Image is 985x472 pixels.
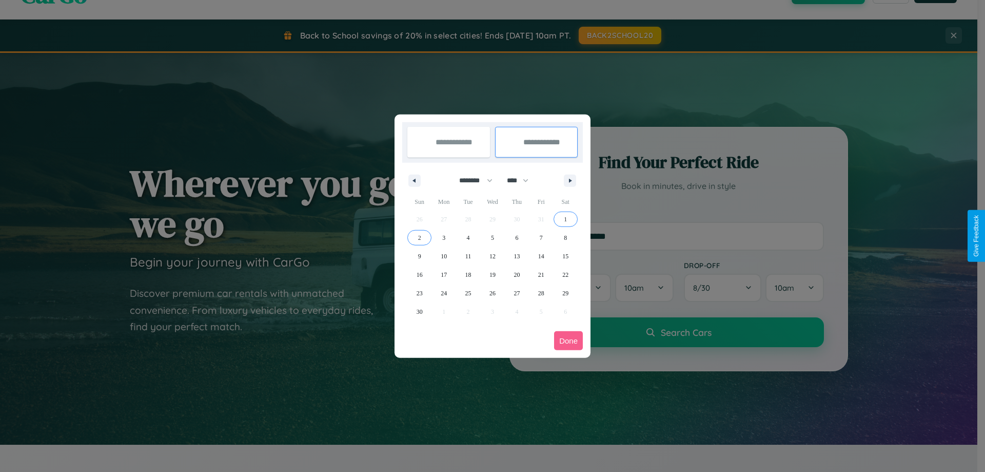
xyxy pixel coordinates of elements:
[407,229,431,247] button: 2
[431,229,456,247] button: 3
[554,194,578,210] span: Sat
[441,266,447,284] span: 17
[491,229,494,247] span: 5
[505,247,529,266] button: 13
[417,266,423,284] span: 16
[515,229,518,247] span: 6
[407,247,431,266] button: 9
[489,266,496,284] span: 19
[456,266,480,284] button: 18
[418,247,421,266] span: 9
[456,194,480,210] span: Tue
[456,229,480,247] button: 4
[407,266,431,284] button: 16
[467,229,470,247] span: 4
[564,229,567,247] span: 8
[562,266,568,284] span: 22
[417,303,423,321] span: 30
[564,210,567,229] span: 1
[480,266,504,284] button: 19
[529,194,553,210] span: Fri
[489,247,496,266] span: 12
[554,284,578,303] button: 29
[514,247,520,266] span: 13
[514,284,520,303] span: 27
[431,247,456,266] button: 10
[505,284,529,303] button: 27
[480,247,504,266] button: 12
[554,331,583,350] button: Done
[407,284,431,303] button: 23
[505,194,529,210] span: Thu
[554,266,578,284] button: 22
[465,247,471,266] span: 11
[505,266,529,284] button: 20
[418,229,421,247] span: 2
[562,284,568,303] span: 29
[431,284,456,303] button: 24
[514,266,520,284] span: 20
[431,266,456,284] button: 17
[538,266,544,284] span: 21
[562,247,568,266] span: 15
[407,303,431,321] button: 30
[540,229,543,247] span: 7
[554,229,578,247] button: 8
[442,229,445,247] span: 3
[529,266,553,284] button: 21
[456,284,480,303] button: 25
[489,284,496,303] span: 26
[529,247,553,266] button: 14
[529,229,553,247] button: 7
[431,194,456,210] span: Mon
[973,215,980,257] div: Give Feedback
[465,266,471,284] span: 18
[480,284,504,303] button: 26
[480,194,504,210] span: Wed
[538,284,544,303] span: 28
[441,247,447,266] span: 10
[529,284,553,303] button: 28
[480,229,504,247] button: 5
[554,210,578,229] button: 1
[554,247,578,266] button: 15
[417,284,423,303] span: 23
[538,247,544,266] span: 14
[407,194,431,210] span: Sun
[441,284,447,303] span: 24
[465,284,471,303] span: 25
[456,247,480,266] button: 11
[505,229,529,247] button: 6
